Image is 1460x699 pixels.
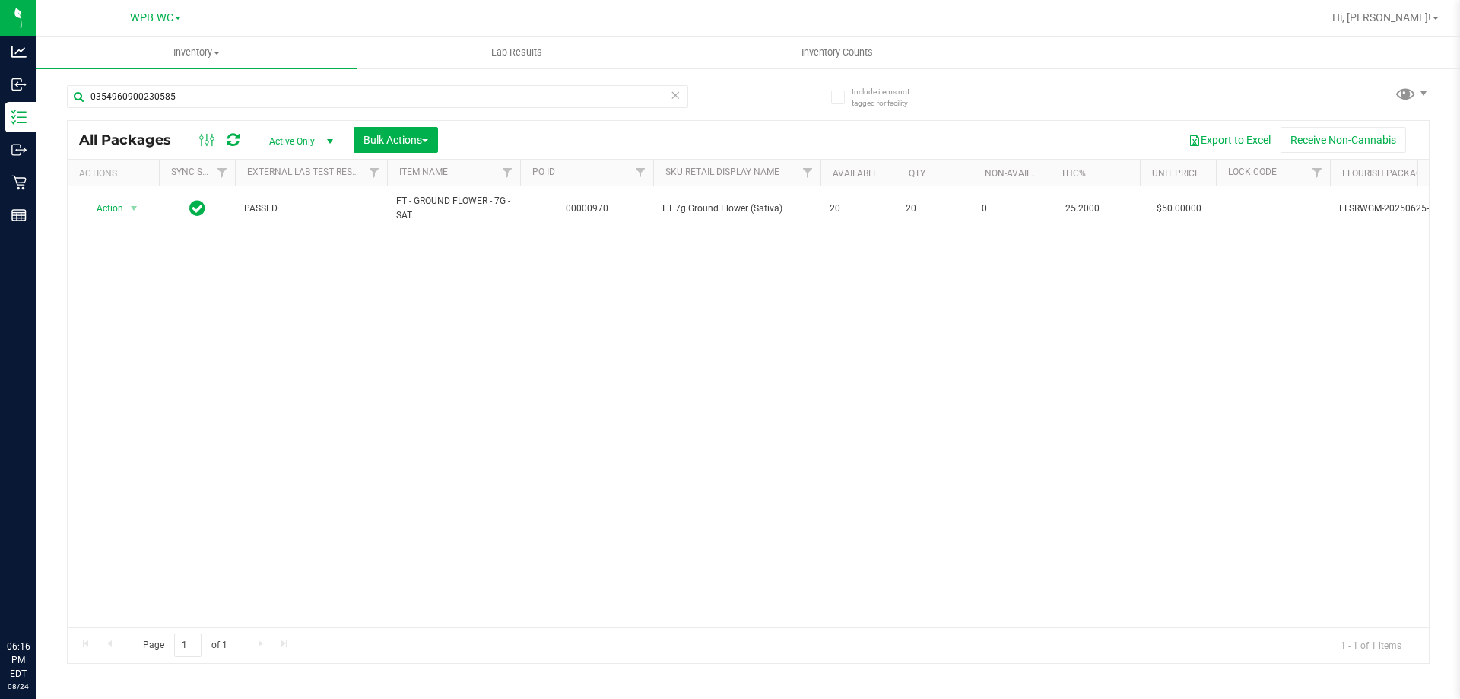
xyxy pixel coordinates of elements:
span: 0 [982,202,1039,216]
a: PO ID [532,167,555,177]
p: 06:16 PM EDT [7,640,30,681]
a: External Lab Test Result [247,167,367,177]
span: Lab Results [471,46,563,59]
inline-svg: Reports [11,208,27,223]
a: THC% [1061,168,1086,179]
a: Sku Retail Display Name [665,167,779,177]
div: Actions [79,168,153,179]
span: FT - GROUND FLOWER - 7G - SAT [396,194,511,223]
a: Lab Results [357,37,677,68]
a: Sync Status [171,167,230,177]
iframe: Resource center [15,577,61,623]
input: Search Package ID, Item Name, SKU, Lot or Part Number... [67,85,688,108]
a: Filter [795,160,820,186]
a: Item Name [399,167,448,177]
span: 20 [906,202,963,216]
p: 08/24 [7,681,30,692]
a: Inventory Counts [677,37,997,68]
span: 20 [830,202,887,216]
span: PASSED [244,202,378,216]
span: Bulk Actions [363,134,428,146]
span: FT 7g Ground Flower (Sativa) [662,202,811,216]
span: Include items not tagged for facility [852,86,928,109]
span: Page of 1 [130,634,240,657]
a: Filter [1305,160,1330,186]
span: WPB WC [130,11,173,24]
a: Filter [628,160,653,186]
a: Flourish Package ID [1342,168,1438,179]
span: 1 - 1 of 1 items [1328,634,1414,656]
a: Unit Price [1152,168,1200,179]
a: Inventory [36,37,357,68]
inline-svg: Outbound [11,142,27,157]
span: Inventory Counts [781,46,893,59]
button: Export to Excel [1179,127,1281,153]
span: In Sync [189,198,205,219]
span: Hi, [PERSON_NAME]! [1332,11,1431,24]
inline-svg: Retail [11,175,27,190]
inline-svg: Inventory [11,110,27,125]
span: Inventory [36,46,357,59]
a: Lock Code [1228,167,1277,177]
span: $50.00000 [1149,198,1209,220]
a: Filter [495,160,520,186]
a: Filter [210,160,235,186]
inline-svg: Analytics [11,44,27,59]
span: All Packages [79,132,186,148]
span: 25.2000 [1058,198,1107,220]
a: Qty [909,168,925,179]
button: Receive Non-Cannabis [1281,127,1406,153]
a: Non-Available [985,168,1052,179]
a: Filter [362,160,387,186]
a: 00000970 [566,203,608,214]
span: select [125,198,144,219]
span: Action [83,198,124,219]
span: Clear [670,85,681,105]
button: Bulk Actions [354,127,438,153]
a: Available [833,168,878,179]
inline-svg: Inbound [11,77,27,92]
input: 1 [174,634,202,657]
